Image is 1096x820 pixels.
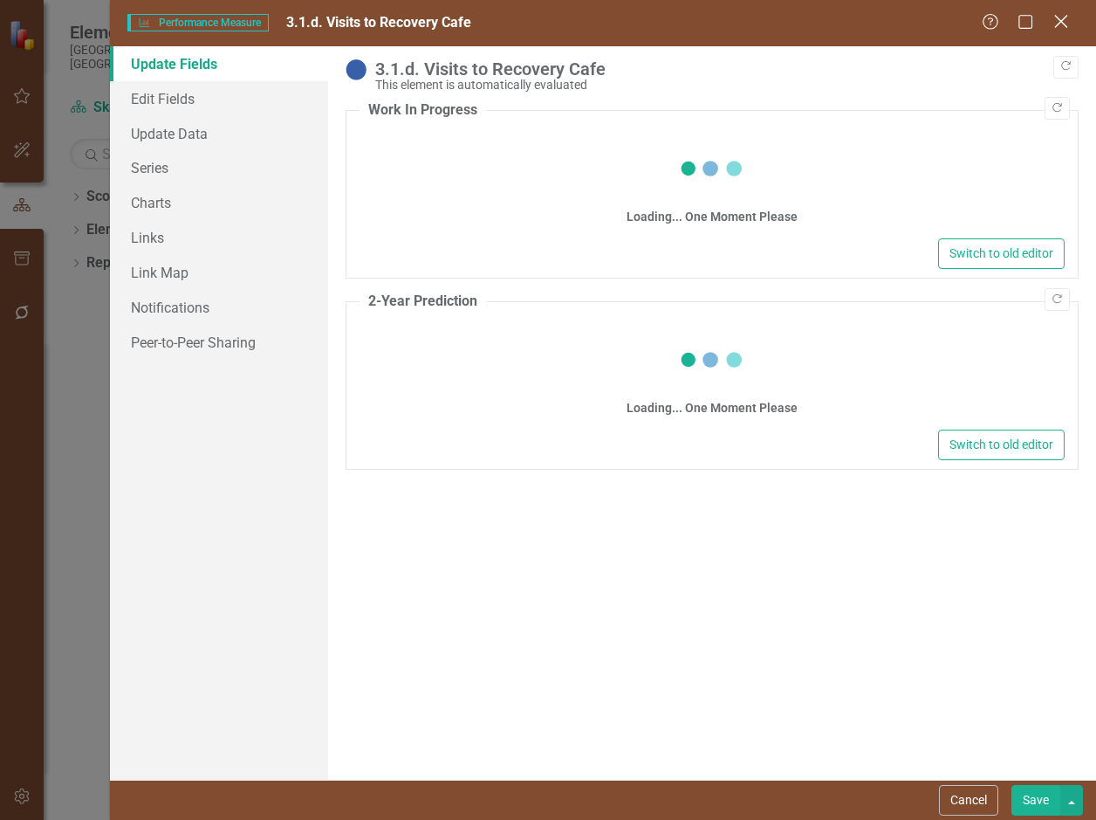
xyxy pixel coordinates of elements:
[110,185,328,220] a: Charts
[360,100,486,121] legend: Work In Progress
[110,290,328,325] a: Notifications
[127,14,269,31] span: Performance Measure
[346,59,366,80] img: No Information
[938,238,1065,269] button: Switch to old editor
[938,430,1065,460] button: Switch to old editor
[110,116,328,151] a: Update Data
[939,785,998,816] button: Cancel
[627,208,798,225] div: Loading... One Moment Please
[110,81,328,116] a: Edit Fields
[110,255,328,290] a: Link Map
[110,325,328,360] a: Peer-to-Peer Sharing
[110,150,328,185] a: Series
[375,79,1070,92] div: This element is automatically evaluated
[375,59,1070,79] div: 3.1.d. Visits to Recovery Cafe
[110,46,328,81] a: Update Fields
[286,14,471,31] span: 3.1.d. Visits to Recovery Cafe
[627,399,798,417] div: Loading... One Moment Please
[110,220,328,255] a: Links
[1011,785,1060,816] button: Save
[360,292,486,312] legend: 2-Year Prediction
